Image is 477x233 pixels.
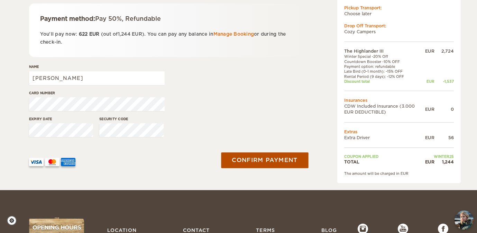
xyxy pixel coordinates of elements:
a: Manage Booking [213,32,254,37]
td: The Highlander III [344,48,425,54]
p: You'll pay now: (out of ). You can pay any balance in or during the check-in. [40,30,296,46]
td: Coupon applied [344,154,425,159]
div: Drop Off Transport: [344,23,454,29]
button: chat-button [455,210,474,230]
img: Freyja at Cozy Campers [455,210,474,230]
td: CDW Included Insurance (3.000 EUR DEDUCTIBLE) [344,103,425,115]
td: Late Bird (0-1 month): -15% OFF [344,69,425,74]
label: Card number [29,90,165,96]
div: EUR [425,159,434,165]
div: EUR [425,106,434,112]
div: Payment method: [40,15,296,23]
div: 2,724 [434,48,454,54]
div: 1,244 [434,159,454,165]
button: Confirm payment [221,153,309,168]
img: VISA [29,158,44,166]
td: TOTAL [344,159,425,165]
td: Payment option: refundable [344,64,425,69]
td: Extras [344,129,454,135]
td: Winter Special -20% Off [344,54,425,59]
span: Pay 50%, Refundable [95,15,161,22]
td: Insurances [344,97,454,103]
label: Security code [99,116,164,122]
div: EUR [425,135,434,141]
span: EUR [132,32,142,37]
td: Countdown Booster -10% OFF [344,59,425,64]
td: WINTER25 [425,154,454,159]
div: EUR [425,48,434,54]
div: -1,537 [434,79,454,84]
td: Discount total [344,79,425,84]
div: EUR [425,79,434,84]
span: 1,244 [118,32,130,37]
td: Cozy Campers [344,29,454,35]
td: Extra Driver [344,135,425,141]
div: Pickup Transport: [344,5,454,11]
div: 56 [434,135,454,141]
td: Rental Period (9 days): -12% OFF [344,74,425,79]
label: Expiry date [29,116,93,122]
div: The amount will be charged in EUR [344,171,454,176]
img: AMEX [61,158,75,166]
img: mastercard [45,158,59,166]
span: EUR [89,32,100,37]
label: Name [29,64,165,69]
span: 622 [79,32,88,37]
div: 0 [434,106,454,112]
a: Cookie settings [7,216,21,225]
td: Choose later [344,11,454,17]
